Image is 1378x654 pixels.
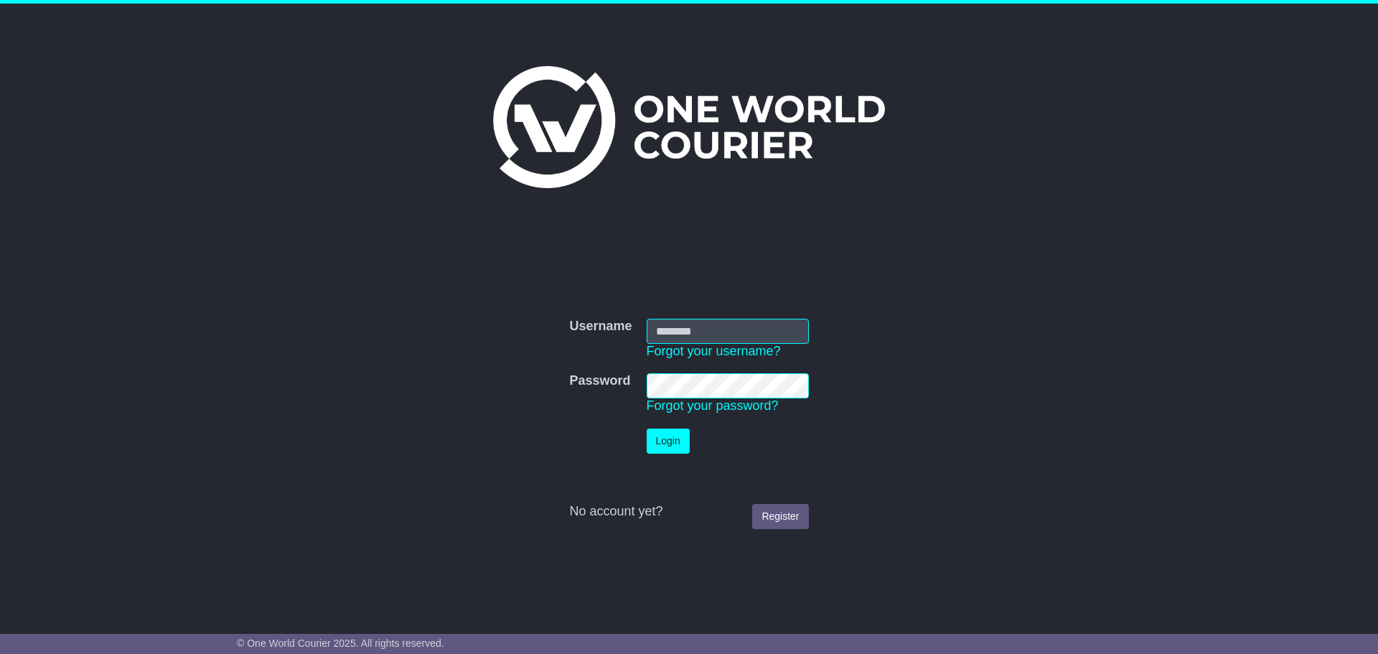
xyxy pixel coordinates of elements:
a: Forgot your username? [647,344,781,358]
button: Login [647,429,690,454]
a: Forgot your password? [647,398,779,413]
img: One World [493,66,885,188]
span: © One World Courier 2025. All rights reserved. [237,637,444,649]
div: No account yet? [569,504,808,520]
a: Register [752,504,808,529]
label: Username [569,319,632,335]
label: Password [569,373,630,389]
